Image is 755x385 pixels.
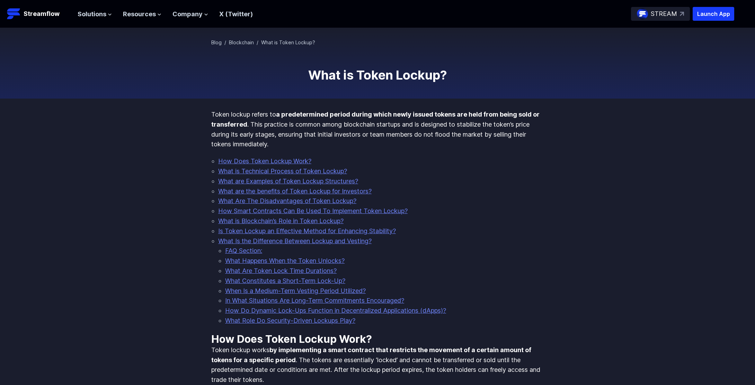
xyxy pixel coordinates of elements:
[219,10,253,18] a: X (Twitter)
[7,7,71,21] a: Streamflow
[123,9,161,19] button: Resources
[211,110,544,149] p: Token lockup refers to . This practice is common among blockchain startups and is designed to sta...
[211,346,531,364] strong: by implementing a smart contract that restricts the movement of a certain amount of tokens for a ...
[78,9,106,19] span: Solutions
[693,7,734,21] button: Launch App
[218,227,396,235] a: Is Token Lockup an Effective Method for Enhancing Stability?
[257,39,258,45] span: /
[229,39,254,45] a: Blockchain
[218,187,372,195] a: What are the benefits of Token Lockup for Investors?
[211,111,540,128] strong: a predetermined period during which newly issued tokens are held from being sold or transferred
[631,7,690,21] a: STREAM
[218,167,347,175] a: What is Technical Process of Token Lockup?
[172,9,208,19] button: Company
[172,9,203,19] span: Company
[225,267,337,274] a: What Are Token Lock Time Durations?
[218,197,356,204] a: What Are The Disadvantages of Token Lockup?
[218,237,372,245] a: What Is the Difference Between Lockup and Vesting?
[225,257,345,264] a: What Happens When the Token Unlocks?
[218,157,311,165] a: How Does Token Lockup Work?
[651,9,677,19] p: STREAM
[218,207,408,214] a: How Smart Contracts Can Be Used To Implement Token Lockup?
[225,307,446,314] a: How Do Dynamic Lock-Ups Function in Decentralized Applications (dApps)?
[680,12,684,16] img: top-right-arrow.svg
[78,9,112,19] button: Solutions
[7,7,21,21] img: Streamflow Logo
[225,277,345,284] a: What Constitutes a Short-Term Lock-Up?
[123,9,156,19] span: Resources
[225,287,366,294] a: When Is a Medium-Term Vesting Period Utilized?
[225,297,404,304] a: In What Situations Are Long-Term Commitments Encouraged?
[211,345,544,385] p: Token lockup works . The tokens are essentially ‘locked’ and cannot be transferred or sold until ...
[218,177,358,185] a: What are Examples of Token Lockup Structures?
[24,9,60,19] p: Streamflow
[261,39,315,45] span: What is Token Lockup?
[211,39,222,45] a: Blog
[637,8,648,19] img: streamflow-logo-circle.png
[218,217,344,224] a: What is Blockchain’s Role in Token Lockup?
[211,333,372,345] strong: How Does Token Lockup Work?
[225,247,262,254] a: FAQ Section:
[224,39,226,45] span: /
[225,317,355,324] a: What Role Do Security-Driven Lockups Play?
[211,68,544,82] h1: What is Token Lockup?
